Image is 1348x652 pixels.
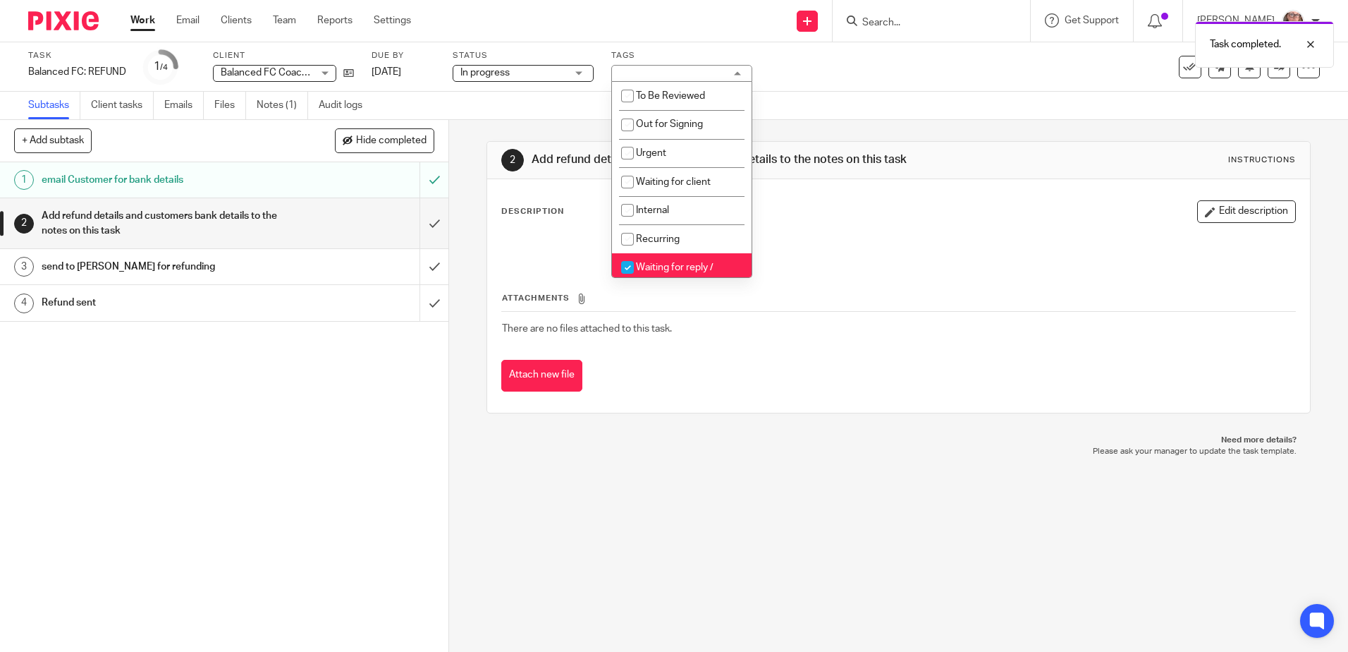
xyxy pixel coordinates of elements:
a: Audit logs [319,92,373,119]
img: Louise.jpg [1282,10,1304,32]
label: Client [213,50,354,61]
small: /4 [160,64,168,71]
a: Settings [374,13,411,28]
a: Team [273,13,296,28]
div: 1 [14,170,34,190]
a: Subtasks [28,92,80,119]
div: 2 [14,214,34,234]
a: Clients [221,13,252,28]
h1: send to [PERSON_NAME] for refunding [42,256,284,277]
p: Task completed. [1210,37,1281,52]
h1: Add refund details and customers bank details to the notes on this task [532,152,929,167]
span: Balanced FC Coaching [221,68,321,78]
span: Waiting for client [636,177,711,187]
button: + Add subtask [14,128,92,152]
span: To Be Reviewed [636,91,705,101]
div: 2 [501,149,524,171]
span: Internal [636,205,669,215]
span: Out for Signing [636,119,703,129]
p: Description [501,206,564,217]
span: In progress [460,68,510,78]
div: 1 [154,59,168,75]
span: Recurring [636,234,680,244]
label: Task [28,50,126,61]
div: 3 [14,257,34,277]
a: Work [130,13,155,28]
button: Hide completed [335,128,434,152]
a: Notes (1) [257,92,308,119]
h1: Refund sent [42,292,284,313]
a: Reports [317,13,353,28]
button: Edit description [1197,200,1296,223]
a: Client tasks [91,92,154,119]
img: Pixie [28,11,99,30]
span: Waiting for reply / information [621,262,713,287]
p: Need more details? [501,435,1296,446]
div: Instructions [1228,155,1296,166]
label: Status [453,50,594,61]
span: [DATE] [372,67,401,77]
span: Attachments [502,294,570,302]
label: Tags [611,50,752,61]
a: Files [214,92,246,119]
div: 4 [14,294,34,313]
h1: email Customer for bank details [42,169,284,191]
span: Hide completed [356,135,427,147]
span: Urgent [636,148,666,158]
a: Emails [164,92,204,119]
button: Attach new file [501,360,582,392]
div: Balanced FC: REFUND [28,65,126,79]
h1: Add refund details and customers bank details to the notes on this task [42,205,284,241]
a: Email [176,13,200,28]
p: Please ask your manager to update the task template. [501,446,1296,457]
span: There are no files attached to this task. [502,324,672,334]
label: Due by [372,50,435,61]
